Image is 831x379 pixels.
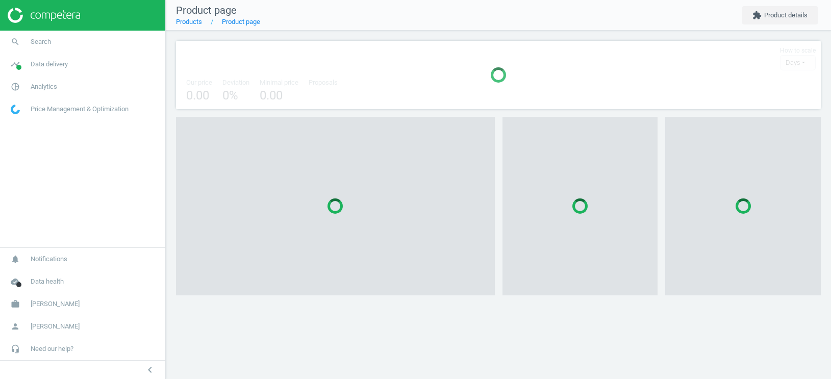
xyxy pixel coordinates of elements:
span: Search [31,37,51,46]
span: [PERSON_NAME] [31,322,80,331]
i: extension [752,11,762,20]
i: cloud_done [6,272,25,291]
i: headset_mic [6,339,25,359]
button: extensionProduct details [742,6,818,24]
span: Analytics [31,82,57,91]
img: ajHJNr6hYgQAAAAASUVORK5CYII= [8,8,80,23]
span: Data health [31,277,64,286]
span: Need our help? [31,344,73,353]
span: Price Management & Optimization [31,105,129,114]
button: chevron_left [137,363,163,376]
span: Product page [176,4,237,16]
i: notifications [6,249,25,269]
a: Product page [222,18,260,26]
i: work [6,294,25,314]
i: timeline [6,55,25,74]
i: pie_chart_outlined [6,77,25,96]
i: person [6,317,25,336]
span: Notifications [31,255,67,264]
span: Data delivery [31,60,68,69]
span: [PERSON_NAME] [31,299,80,309]
i: search [6,32,25,52]
a: Products [176,18,202,26]
i: chevron_left [144,364,156,376]
img: wGWNvw8QSZomAAAAABJRU5ErkJggg== [11,105,20,114]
